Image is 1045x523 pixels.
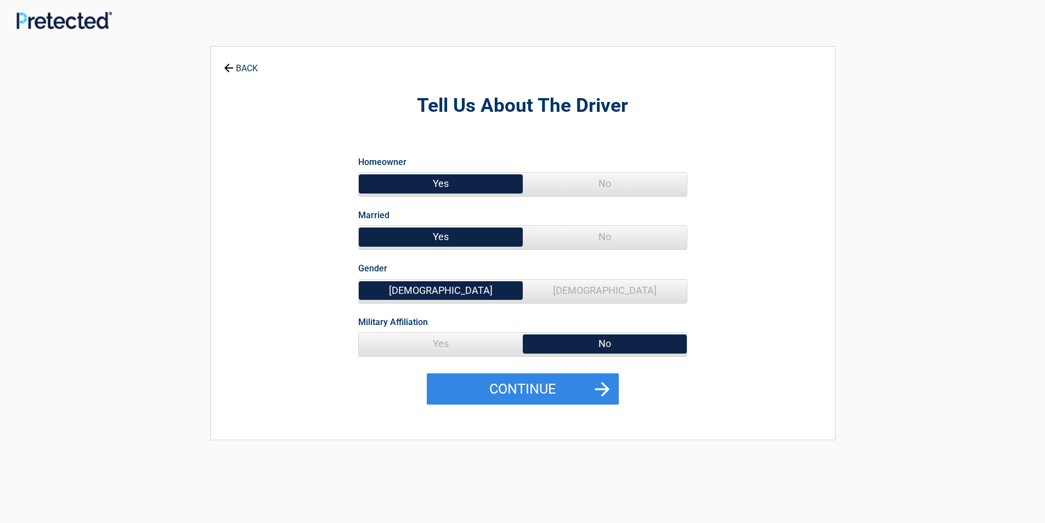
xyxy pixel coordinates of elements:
[427,373,619,405] button: Continue
[359,333,523,355] span: Yes
[358,315,428,329] label: Military Affiliation
[358,261,387,276] label: Gender
[359,226,523,248] span: Yes
[16,12,112,29] img: Main Logo
[523,226,687,248] span: No
[358,208,389,223] label: Married
[358,155,406,169] label: Homeowner
[222,54,260,73] a: BACK
[523,173,687,195] span: No
[359,280,523,302] span: [DEMOGRAPHIC_DATA]
[523,280,687,302] span: [DEMOGRAPHIC_DATA]
[359,173,523,195] span: Yes
[271,93,775,119] h2: Tell Us About The Driver
[523,333,687,355] span: No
